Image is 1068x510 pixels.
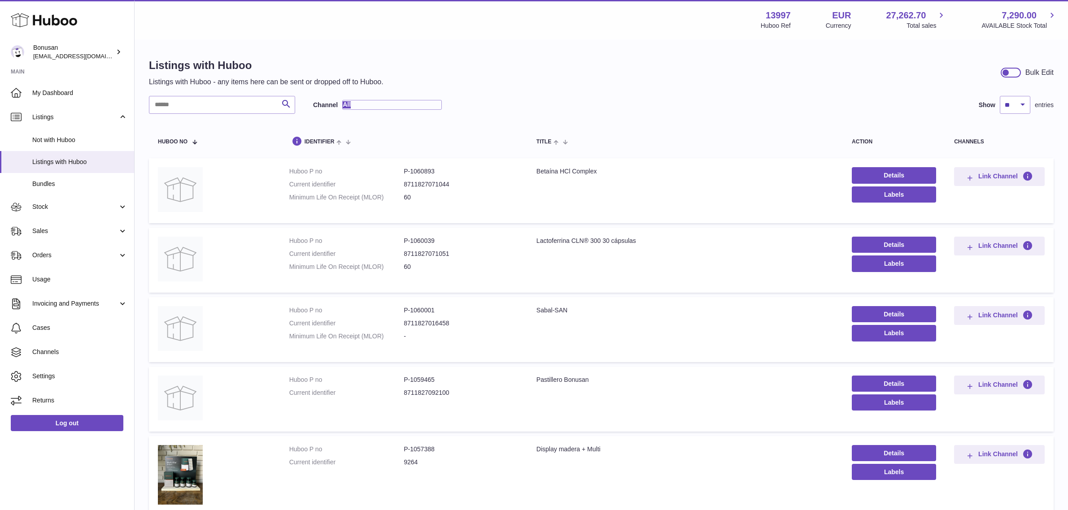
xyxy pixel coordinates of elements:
p: Listings with Huboo - any items here can be sent or dropped off to Huboo. [149,77,384,87]
span: Stock [32,203,118,211]
span: Cases [32,324,127,332]
dd: 8711827071051 [404,250,519,258]
span: identifier [305,139,335,145]
dd: P-1057388 [404,445,519,454]
dt: Huboo P no [289,237,404,245]
a: Log out [11,415,123,431]
button: Labels [852,394,936,411]
button: Labels [852,325,936,341]
dt: Huboo P no [289,445,404,454]
button: Link Channel [954,237,1045,255]
span: Link Channel [978,311,1018,319]
button: Labels [852,186,936,203]
span: Bundles [32,180,127,188]
span: AVAILABLE Stock Total [981,22,1057,30]
span: Total sales [907,22,946,30]
div: Pastillero Bonusan [536,376,834,384]
div: Bulk Edit [1025,68,1054,78]
img: internalAdmin-13997@internal.huboo.com [11,45,24,59]
dt: Current identifier [289,458,404,467]
dt: Huboo P no [289,167,404,176]
span: [EMAIL_ADDRESS][DOMAIN_NAME] [33,52,132,60]
div: Lactoferrina CLN® 300 30 cápsulas [536,237,834,245]
dd: - [404,332,519,341]
h1: Listings with Huboo [149,58,384,73]
span: Not with Huboo [32,136,127,144]
a: Details [852,445,936,461]
strong: 13997 [766,9,791,22]
dd: P-1060893 [404,167,519,176]
button: Link Channel [954,376,1045,394]
span: My Dashboard [32,89,127,97]
dd: 8711827016458 [404,319,519,328]
dd: 60 [404,263,519,271]
dd: 8711827071044 [404,180,519,189]
div: action [852,139,936,145]
span: 7,290.00 [1002,9,1047,22]
span: Huboo no [158,139,187,145]
img: Display madera + Multi [158,445,203,505]
a: Details [852,306,936,322]
div: Bonusan [33,43,114,61]
dt: Huboo P no [289,376,404,384]
span: Returns [32,396,127,405]
span: Channels [32,348,127,356]
dt: Minimum Life On Receipt (MLOR) [289,193,404,202]
span: Listings with Huboo [32,158,127,166]
img: Pastillero Bonusan [158,376,203,420]
span: Link Channel [978,173,1018,180]
span: Settings [32,372,127,380]
button: Link Channel [954,445,1045,464]
span: Orders [32,251,118,259]
img: Lactoferrina CLN® 300 30 cápsulas [158,237,203,281]
span: All [343,101,351,108]
div: channels [954,139,1045,145]
span: Invoicing and Payments [32,299,118,308]
div: Display madera + Multi [536,445,834,454]
span: Sales [32,227,118,235]
button: Link Channel [954,167,1045,186]
label: Channel [313,101,338,109]
span: 27,262.70 [886,9,936,22]
dd: P-1059465 [404,376,519,384]
span: Listings [32,113,118,121]
a: Details [852,237,936,253]
div: Sabal-SAN [536,306,834,315]
dd: 8711827092100 [404,389,519,397]
dd: P-1060039 [404,237,519,245]
dd: 9264 [404,458,519,467]
dt: Current identifier [289,389,404,397]
img: Sabal-SAN [158,306,203,351]
div: Currency [826,22,851,30]
dt: Huboo P no [289,306,404,315]
a: 7,290.00 AVAILABLE Stock Total [981,9,1057,30]
a: Details [852,167,936,183]
button: Link Channel [954,306,1045,325]
dt: Current identifier [289,180,404,189]
dd: 60 [404,193,519,202]
dt: Minimum Life On Receipt (MLOR) [289,263,404,271]
div: Huboo Ref [761,22,791,30]
button: Labels [852,255,936,272]
button: Labels [852,464,936,480]
span: Link Channel [978,242,1018,249]
label: Show [979,101,995,109]
a: Details [852,376,936,392]
dd: P-1060001 [404,306,519,315]
dt: Current identifier [289,319,404,328]
img: Betaína HCl Complex [158,167,203,212]
span: title [536,139,551,145]
span: Link Channel [978,450,1018,458]
span: Link Channel [978,381,1018,388]
a: 27,262.70 Total sales [886,9,946,30]
div: Betaína HCl Complex [536,167,834,176]
span: entries [1035,101,1054,109]
dt: Current identifier [289,250,404,258]
span: Usage [32,275,127,284]
strong: EUR [832,9,851,22]
dt: Minimum Life On Receipt (MLOR) [289,332,404,341]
